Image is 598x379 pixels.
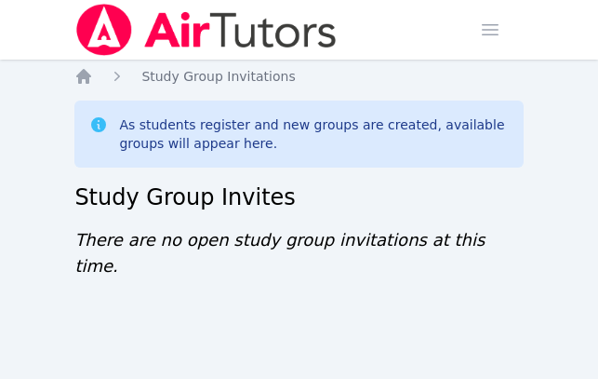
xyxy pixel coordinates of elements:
[141,69,295,84] span: Study Group Invitations
[74,230,485,276] span: There are no open study group invitations at this time.
[74,4,338,56] img: Air Tutors
[74,183,523,212] h2: Study Group Invites
[141,67,295,86] a: Study Group Invitations
[74,67,523,86] nav: Breadcrumb
[119,115,508,153] div: As students register and new groups are created, available groups will appear here.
